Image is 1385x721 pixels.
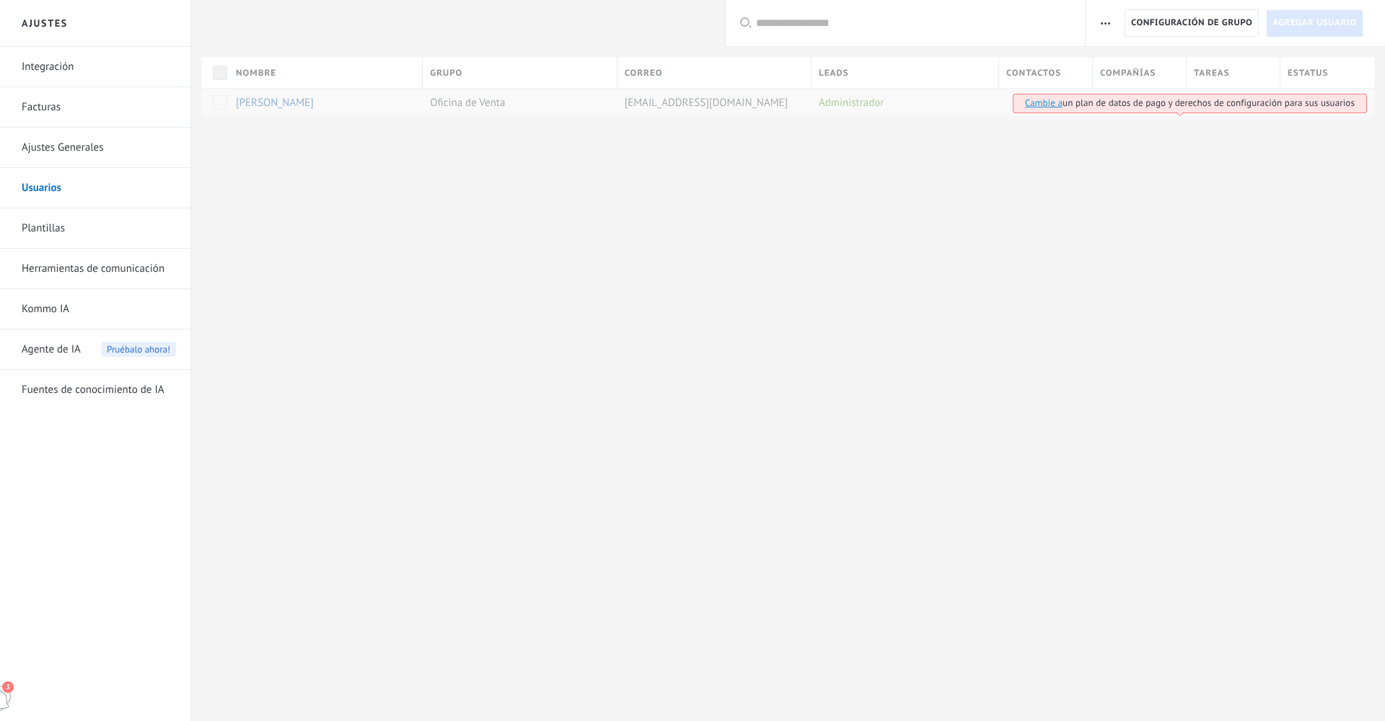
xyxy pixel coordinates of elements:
a: Plantillas [22,208,176,249]
span: 3 [2,681,14,693]
span: Nombre [236,66,276,80]
span: Agregar usuario [1272,10,1357,36]
span: Compañías [1100,66,1156,80]
a: Kommo IA [22,289,176,329]
span: Tareas [1194,66,1230,80]
a: Agregar usuario [1266,9,1363,37]
button: Configuración de grupo [1125,9,1259,37]
span: Pruébalo ahora! [101,342,176,357]
span: Configuración de grupo [1131,10,1252,36]
span: Contactos [1006,66,1061,80]
span: Leads [819,66,849,80]
a: Facturas [22,87,176,128]
a: Fuentes de conocimiento de IA [22,370,176,410]
span: Agente de IA [22,329,81,370]
a: Ajustes Generales [22,128,176,168]
span: Correo [625,66,663,80]
a: Integración [22,47,176,87]
span: un plan de datos de pago y derechos de configuración para sus usuarios [1025,97,1355,109]
span: Grupo [430,66,462,80]
a: Herramientas de comunicación [22,249,176,289]
span: Estatus [1288,66,1328,80]
a: Usuarios [22,168,176,208]
a: Cambie a [1025,97,1063,109]
a: Agente de IA Pruébalo ahora! [22,329,176,370]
